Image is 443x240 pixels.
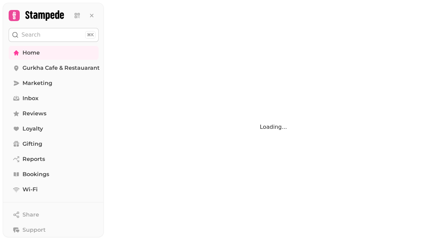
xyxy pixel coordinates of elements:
[22,140,42,148] span: Gifting
[21,31,40,39] p: Search
[9,92,99,105] a: Inbox
[9,28,99,42] button: Search⌘K
[9,61,99,75] a: Gurkha Cafe & Restauarant
[22,211,39,219] span: Share
[9,76,99,90] a: Marketing
[22,49,40,57] span: Home
[85,31,96,39] div: ⌘K
[22,155,45,163] span: Reports
[9,208,99,222] button: Share
[9,137,99,151] a: Gifting
[9,183,99,196] a: Wi-Fi
[22,79,52,87] span: Marketing
[9,107,99,121] a: Reviews
[230,123,317,131] p: Loading...
[9,167,99,181] a: Bookings
[22,170,49,179] span: Bookings
[22,125,43,133] span: Loyalty
[22,64,100,72] span: Gurkha Cafe & Restauarant
[22,185,38,194] span: Wi-Fi
[9,46,99,60] a: Home
[9,152,99,166] a: Reports
[22,109,46,118] span: Reviews
[9,223,99,237] button: Support
[9,122,99,136] a: Loyalty
[22,226,46,234] span: Support
[22,94,38,103] span: Inbox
